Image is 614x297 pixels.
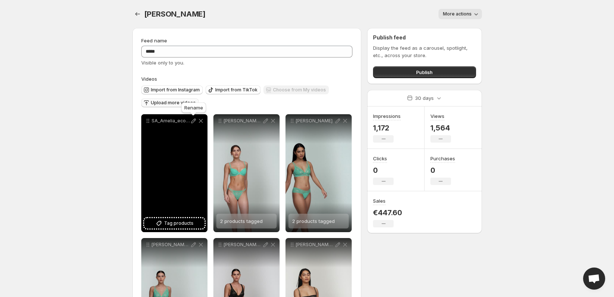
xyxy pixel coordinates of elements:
[583,268,605,290] a: Open chat
[373,155,387,162] h3: Clicks
[220,218,263,224] span: 2 products tagged
[296,118,334,124] p: [PERSON_NAME]
[373,123,401,132] p: 1,172
[292,218,335,224] span: 2 products tagged
[416,69,433,76] span: Publish
[373,166,394,175] p: 0
[141,98,199,107] button: Upload more videos
[151,87,200,93] span: Import from Instagram
[224,242,262,248] p: [PERSON_NAME] - unterlegter Bralette
[430,166,455,175] p: 0
[373,208,402,217] p: €447.60
[144,10,206,18] span: [PERSON_NAME]
[373,112,401,120] h3: Impressions
[213,114,280,232] div: [PERSON_NAME] - PUSH-UP BH2 products tagged
[206,85,260,94] button: Import from TikTok
[132,9,143,19] button: Settings
[164,220,194,227] span: Tag products
[141,114,207,232] div: SA_Amelia_ecom_3502013_OGR_3502050_OGR_AW25Tag products
[439,9,482,19] button: More actions
[152,242,190,248] p: [PERSON_NAME] - BODY EXKLUSIV
[296,242,334,248] p: [PERSON_NAME] - Exklusives BH-Top
[373,34,476,41] h2: Publish feed
[430,155,455,162] h3: Purchases
[141,38,167,43] span: Feed name
[141,60,184,66] span: Visible only to you.
[144,218,205,228] button: Tag products
[141,76,157,82] span: Videos
[224,118,262,124] p: [PERSON_NAME] - PUSH-UP BH
[430,123,451,132] p: 1,564
[152,118,190,124] p: SA_Amelia_ecom_3502013_OGR_3502050_OGR_AW25
[151,100,196,106] span: Upload more videos
[430,112,444,120] h3: Views
[373,197,386,205] h3: Sales
[373,66,476,78] button: Publish
[285,114,352,232] div: [PERSON_NAME]2 products tagged
[141,85,203,94] button: Import from Instagram
[443,11,472,17] span: More actions
[415,94,434,102] p: 30 days
[373,44,476,59] p: Display the feed as a carousel, spotlight, etc., across your store.
[215,87,258,93] span: Import from TikTok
